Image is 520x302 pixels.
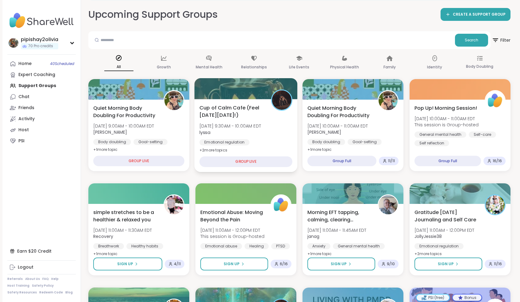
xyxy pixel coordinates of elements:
b: [PERSON_NAME] [307,129,341,135]
img: Adrienne_QueenOfTheDawn [379,91,398,110]
span: Quiet Morning Body Doubling For Productivity [93,105,157,119]
a: Logout [7,262,76,273]
span: Sign Up [117,261,133,267]
a: Expert Coaching [7,69,76,80]
div: Goal-setting [348,139,382,145]
div: Emotional regulation [414,243,464,249]
div: Expert Coaching [18,72,55,78]
div: GROUP LIVE [93,156,184,166]
a: Host [7,124,76,136]
div: Friends [18,105,34,111]
img: Adrienne_QueenOfTheDawn [164,91,183,110]
h2: Upcoming Support Groups [88,8,218,21]
div: Chat [18,94,29,100]
div: General mental health [333,243,385,249]
span: 11 / 11 [388,159,395,163]
span: Morning EFT tapping, calming, clearing exercises [307,209,371,224]
div: Group Full [414,156,481,166]
b: janag [307,233,319,239]
a: Home40Scheduled [7,58,76,69]
div: Body doubling [307,139,345,145]
span: 70 Pro credits [28,44,53,49]
div: Activity [18,116,35,122]
span: [DATE] 10:00AM - 11:00AM EDT [307,123,368,129]
div: Anxiety [307,243,330,249]
p: Physical Health [330,63,359,71]
span: [DATE] 9:00AM - 10:00AM EDT [93,123,154,129]
div: PSI [18,138,25,144]
div: Home [18,61,32,67]
div: Bonus [453,295,481,301]
div: Breathwork [93,243,124,249]
a: About Us [25,277,40,281]
div: Host [18,127,29,133]
span: Search [465,37,478,43]
span: CREATE A SUPPORT GROUP [453,12,506,17]
p: All [104,63,133,71]
span: 11 / 16 [494,262,502,266]
a: Safety Policy [32,284,54,288]
div: Earn $20 Credit [7,246,76,257]
div: Healing [245,243,269,249]
button: Sign Up [307,258,375,270]
a: Blog [65,290,73,295]
img: janag [379,195,398,214]
b: JollyJessie38 [414,233,442,239]
a: Help [51,277,59,281]
span: Gratitude [DATE] Journaling and Self Care [414,209,478,224]
a: Chat [7,91,76,102]
span: Filter [492,33,510,48]
img: JollyJessie38 [486,195,505,214]
span: This session is Group-hosted [414,122,479,128]
span: 40 Scheduled [50,61,74,66]
button: Sign Up [93,258,162,270]
p: Family [383,63,396,71]
div: Logout [18,264,33,270]
b: Recovery [93,233,113,239]
span: Sign Up [224,261,240,267]
div: General mental health [414,132,466,138]
span: Quiet Morning Body Doubling For Productivity [307,105,371,119]
span: 16 / 16 [493,159,502,163]
span: [DATE] 10:00AM - 11:00AM EDT [414,116,479,122]
span: [DATE] 11:00AM - 11:30AM EDT [93,227,152,233]
a: Referrals [7,277,23,281]
span: [DATE] 11:00AM - 11:45AM EDT [307,227,366,233]
span: This session is Group-hosted [200,233,264,239]
div: Emotional abuse [200,243,242,249]
button: Sign Up [414,258,482,270]
p: Mental Health [196,63,222,71]
img: ShareWell [272,195,291,214]
a: Friends [7,102,76,113]
p: Growth [157,63,171,71]
b: [PERSON_NAME] [93,129,127,135]
b: lyssa [199,129,210,135]
p: Relationships [241,63,267,71]
div: Goal-setting [133,139,168,145]
span: Emotional Abuse: Moving Beyond the Pain [200,209,264,224]
span: [DATE] 11:00AM - 12:00PM EDT [200,227,264,233]
a: PSI [7,136,76,147]
img: pipishay2olivia [9,38,18,48]
p: Body Doubling [466,63,493,70]
div: GROUP LIVE [199,156,292,167]
img: ShareWell [486,91,505,110]
div: Healthy habits [126,243,163,249]
button: Filter [492,31,510,49]
div: Group Full [307,156,376,166]
span: Sign Up [438,261,454,267]
div: Body doubling [93,139,131,145]
span: [DATE] 11:00AM - 12:00PM EDT [414,227,474,233]
span: Sign Up [331,261,347,267]
span: 6 / 16 [280,262,288,266]
span: 9 / 10 [387,262,395,266]
p: Identity [427,63,442,71]
a: Safety Resources [7,290,37,295]
span: 4 / 11 [174,262,181,266]
div: Self-care [469,132,496,138]
div: pipishay2olivia [21,36,58,43]
span: Cup of Calm Cafe (Feel [DATE][DATE]!) [199,104,264,119]
div: Emotional regulation [199,139,249,145]
a: Redeem Code [39,290,63,295]
a: Activity [7,113,76,124]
